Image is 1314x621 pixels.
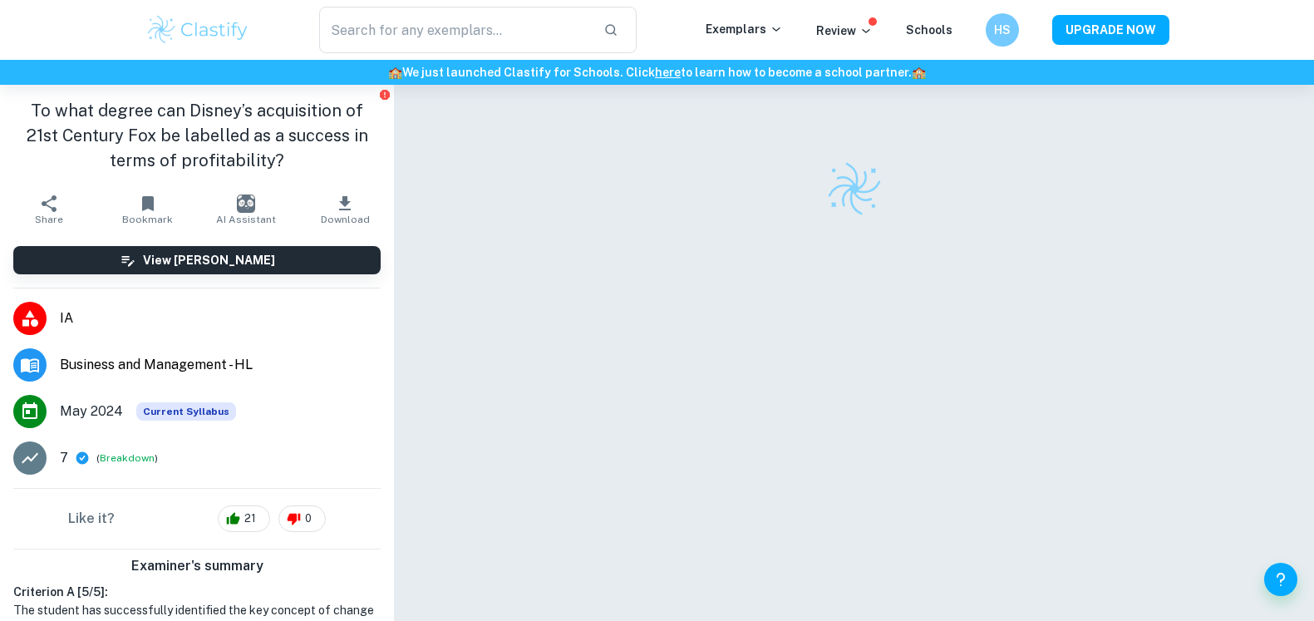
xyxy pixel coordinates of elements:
[1264,563,1297,596] button: Help and Feedback
[906,23,952,37] a: Schools
[122,214,173,225] span: Bookmark
[60,308,381,328] span: IA
[816,22,873,40] p: Review
[143,251,275,269] h6: View [PERSON_NAME]
[197,186,296,233] button: AI Assistant
[13,583,381,601] h6: Criterion A [ 5 / 5 ]:
[99,186,198,233] button: Bookmark
[100,451,155,466] button: Breakdown
[136,402,236,421] div: This exemplar is based on the current syllabus. Feel free to refer to it for inspiration/ideas wh...
[235,510,265,527] span: 21
[96,451,158,466] span: ( )
[68,509,115,529] h6: Like it?
[706,20,783,38] p: Exemplars
[13,246,381,274] button: View [PERSON_NAME]
[296,186,395,233] button: Download
[319,7,591,53] input: Search for any exemplars...
[321,214,370,225] span: Download
[1052,15,1169,45] button: UPGRADE NOW
[825,160,883,218] img: Clastify logo
[7,556,387,576] h6: Examiner's summary
[136,402,236,421] span: Current Syllabus
[237,195,255,213] img: AI Assistant
[60,355,381,375] span: Business and Management - HL
[145,13,251,47] img: Clastify logo
[3,63,1311,81] h6: We just launched Clastify for Schools. Click to learn how to become a school partner.
[378,88,391,101] button: Report issue
[655,66,681,79] a: here
[992,21,1011,39] h6: HS
[35,214,63,225] span: Share
[912,66,926,79] span: 🏫
[216,214,276,225] span: AI Assistant
[13,98,381,173] h1: To what degree can Disney’s acquisition of 21st Century Fox be labelled as a success in terms of ...
[296,510,321,527] span: 0
[388,66,402,79] span: 🏫
[60,448,68,468] p: 7
[986,13,1019,47] button: HS
[60,402,123,421] span: May 2024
